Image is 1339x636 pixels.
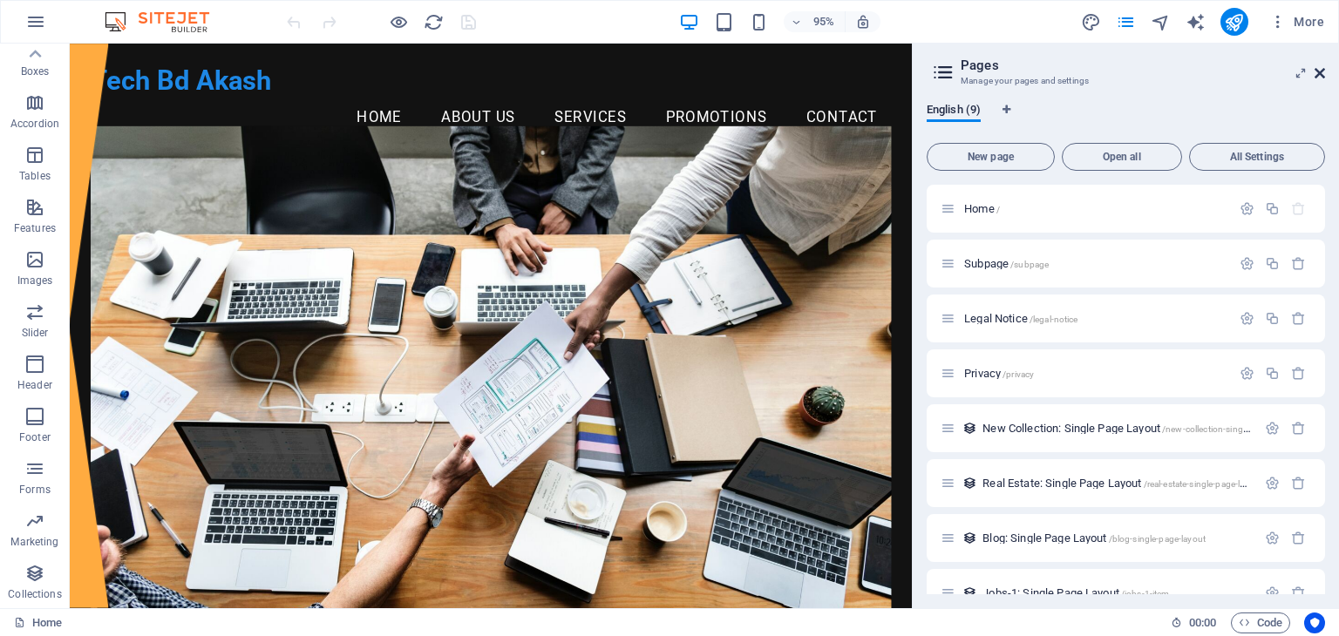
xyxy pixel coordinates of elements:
[1121,589,1170,599] span: /jobs-1-item
[19,169,51,183] p: Tables
[1201,616,1204,629] span: :
[1151,12,1171,32] i: Navigator
[1265,256,1280,271] div: Duplicate
[1265,476,1280,491] div: Settings
[1262,8,1331,36] button: More
[19,483,51,497] p: Forms
[982,422,1298,435] span: Click to open page
[961,73,1290,89] h3: Manage your pages and settings
[1291,476,1306,491] div: Remove
[424,12,444,32] i: Reload page
[1197,152,1317,162] span: All Settings
[1010,260,1049,269] span: /subpage
[14,221,56,235] p: Features
[1189,612,1216,633] span: 00 00
[22,326,49,340] p: Slider
[1265,311,1280,326] div: Duplicate
[1144,479,1262,489] span: /real-estate-single-page-layout
[1265,531,1280,545] div: Settings
[1186,12,1206,32] i: AI Writer
[959,258,1231,269] div: Subpage/subpage
[1265,585,1280,600] div: Settings
[962,421,977,436] div: This layout is used as a template for all items (e.g. a blog post) of this collection. The conten...
[1291,585,1306,600] div: Remove
[1240,256,1254,271] div: Settings
[927,99,981,124] span: English (9)
[1224,12,1244,32] i: Publish
[17,274,53,288] p: Images
[1265,366,1280,381] div: Duplicate
[1291,531,1306,545] div: Remove
[982,531,1206,545] span: Click to open page
[1291,311,1306,326] div: Remove
[1003,369,1034,379] span: /privacy
[927,143,1055,171] button: New page
[17,378,52,392] p: Header
[1231,612,1290,633] button: Code
[1240,366,1254,381] div: Settings
[1081,12,1101,32] i: Design (Ctrl+Alt+Y)
[810,11,838,32] h6: 95%
[1070,152,1174,162] span: Open all
[1109,534,1206,544] span: /blog-single-page-layout
[1291,256,1306,271] div: Remove
[1030,315,1078,324] span: /legal-notice
[959,368,1231,379] div: Privacy/privacy
[8,587,61,601] p: Collections
[1291,201,1306,216] div: The startpage cannot be deleted
[784,11,846,32] button: 95%
[1062,143,1182,171] button: Open all
[961,58,1325,73] h2: Pages
[964,312,1077,325] span: Click to open page
[977,587,1256,599] div: Jobs-1: Single Page Layout/jobs-1-item
[1291,366,1306,381] div: Remove
[1265,201,1280,216] div: Duplicate
[1304,612,1325,633] button: Usercentrics
[962,531,977,545] div: This layout is used as a template for all items (e.g. a blog post) of this collection. The conten...
[996,205,1000,214] span: /
[959,203,1231,214] div: Home/
[1291,421,1306,436] div: Remove
[927,103,1325,136] div: Language Tabs
[1186,11,1206,32] button: text_generator
[977,423,1256,434] div: New Collection: Single Page Layout/new-collection-single-page-layout
[1162,424,1299,434] span: /new-collection-single-page-layout
[977,477,1256,489] div: Real Estate: Single Page Layout/real-estate-single-page-layout
[1189,143,1325,171] button: All Settings
[935,152,1047,162] span: New page
[1116,11,1137,32] button: pages
[982,586,1169,599] span: Click to open page
[855,14,871,30] i: On resize automatically adjust zoom level to fit chosen device.
[1116,12,1136,32] i: Pages (Ctrl+Alt+S)
[10,117,59,131] p: Accordion
[100,11,231,32] img: Editor Logo
[964,367,1034,380] span: Click to open page
[964,257,1049,270] span: Click to open page
[1081,11,1102,32] button: design
[1171,612,1217,633] h6: Session time
[1265,421,1280,436] div: Settings
[982,477,1262,490] span: Click to open page
[1240,201,1254,216] div: Settings
[959,313,1231,324] div: Legal Notice/legal-notice
[964,202,1000,215] span: Click to open page
[423,11,444,32] button: reload
[962,585,977,600] div: This layout is used as a template for all items (e.g. a blog post) of this collection. The conten...
[14,612,62,633] a: Click to cancel selection. Double-click to open Pages
[19,430,51,444] p: Footer
[1220,8,1248,36] button: publish
[21,64,50,78] p: Boxes
[1240,311,1254,326] div: Settings
[388,11,409,32] button: Click here to leave preview mode and continue editing
[977,532,1256,544] div: Blog: Single Page Layout/blog-single-page-layout
[1269,13,1324,30] span: More
[1239,612,1282,633] span: Code
[1151,11,1172,32] button: navigator
[962,476,977,491] div: This layout is used as a template for all items (e.g. a blog post) of this collection. The conten...
[10,535,58,549] p: Marketing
